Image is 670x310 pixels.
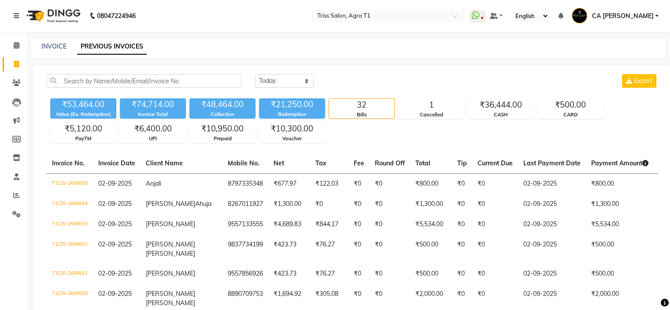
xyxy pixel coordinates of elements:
td: ₹0 [472,264,518,284]
div: Cancelled [399,111,464,119]
td: ₹0 [472,173,518,194]
img: logo [22,4,83,28]
span: Invoice Date [98,159,135,167]
td: ₹0 [452,214,472,235]
img: CA Vineet Rana [572,8,587,23]
span: Round Off [375,159,405,167]
span: [PERSON_NAME] [146,299,195,307]
div: ₹53,464.00 [50,98,116,111]
span: [PERSON_NAME] [146,240,195,248]
div: Bills [329,111,394,119]
span: [PERSON_NAME] [146,220,195,228]
td: ₹500.00 [586,264,654,284]
td: ₹800.00 [586,173,654,194]
td: ₹844.17 [310,214,348,235]
span: Payment Amount [591,159,648,167]
div: ₹10,950.00 [190,123,255,135]
td: 9557856926 [222,264,268,284]
td: ₹500.00 [410,235,452,264]
td: 02-09-2025 [518,264,586,284]
input: Search by Name/Mobile/Email/Invoice No [47,74,242,88]
button: Export [622,74,656,88]
span: [PERSON_NAME] [146,269,195,277]
td: T1/25-26/6651 [47,264,93,284]
div: ₹6,400.00 [120,123,185,135]
span: [PERSON_NAME] [146,200,195,208]
span: Client Name [146,159,183,167]
td: 02-09-2025 [518,214,586,235]
span: Invoice No. [52,159,85,167]
td: ₹0 [472,194,518,214]
div: CARD [538,111,603,119]
div: ₹500.00 [538,99,603,111]
td: ₹1,300.00 [586,194,654,214]
div: Invoice Total [120,111,186,118]
td: 8797335348 [222,173,268,194]
span: CA [PERSON_NAME] [592,11,653,21]
span: 02-09-2025 [98,200,132,208]
div: 32 [329,99,394,111]
td: ₹0 [348,264,370,284]
span: Fee [354,159,364,167]
td: ₹122.03 [310,173,348,194]
td: ₹5,534.00 [586,214,654,235]
td: ₹423.73 [268,235,310,264]
span: Export [634,77,652,85]
td: ₹76.27 [310,264,348,284]
div: ₹10,300.00 [259,123,325,135]
td: ₹0 [452,264,472,284]
div: Value (Ex. Redemption) [50,111,116,118]
span: 02-09-2025 [98,240,132,248]
td: ₹5,534.00 [410,214,452,235]
span: [PERSON_NAME] [146,290,195,298]
td: ₹0 [370,235,410,264]
div: PayTM [51,135,116,142]
td: ₹423.73 [268,264,310,284]
div: Collection [189,111,255,118]
div: ₹74,714.00 [120,98,186,111]
td: 8267011927 [222,194,268,214]
div: UPI [120,135,185,142]
td: ₹76.27 [310,235,348,264]
td: ₹1,300.00 [268,194,310,214]
td: ₹0 [370,264,410,284]
span: Total [415,159,430,167]
td: T1/25-26/6655 [47,173,93,194]
span: 02-09-2025 [98,220,132,228]
span: 02-09-2025 [98,269,132,277]
td: 02-09-2025 [518,173,586,194]
td: 02-09-2025 [518,235,586,264]
span: Anjali [146,179,161,187]
span: [PERSON_NAME] [146,250,195,258]
td: ₹0 [452,235,472,264]
div: Prepaid [190,135,255,142]
div: ₹21,250.00 [259,98,325,111]
span: 02-09-2025 [98,179,132,187]
span: Last Payment Date [523,159,581,167]
div: ₹36,444.00 [468,99,533,111]
td: 02-09-2025 [518,194,586,214]
td: ₹0 [348,173,370,194]
span: Tax [315,159,326,167]
td: T1/25-26/6652 [47,235,93,264]
a: PREVIOUS INVOICES [77,39,147,55]
td: ₹0 [348,194,370,214]
td: 9837734199 [222,235,268,264]
td: ₹0 [472,214,518,235]
b: 08047224946 [97,4,136,28]
td: ₹500.00 [586,235,654,264]
td: ₹800.00 [410,173,452,194]
td: T1/25-26/6654 [47,194,93,214]
td: ₹0 [370,194,410,214]
div: Voucher [259,135,325,142]
td: ₹0 [348,235,370,264]
div: ₹48,464.00 [189,98,255,111]
span: 02-09-2025 [98,290,132,298]
td: ₹0 [452,173,472,194]
div: Redemption [259,111,325,118]
td: T1/25-26/6653 [47,214,93,235]
td: ₹1,300.00 [410,194,452,214]
td: ₹0 [348,214,370,235]
a: INVOICE [41,42,67,50]
span: Tip [457,159,467,167]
